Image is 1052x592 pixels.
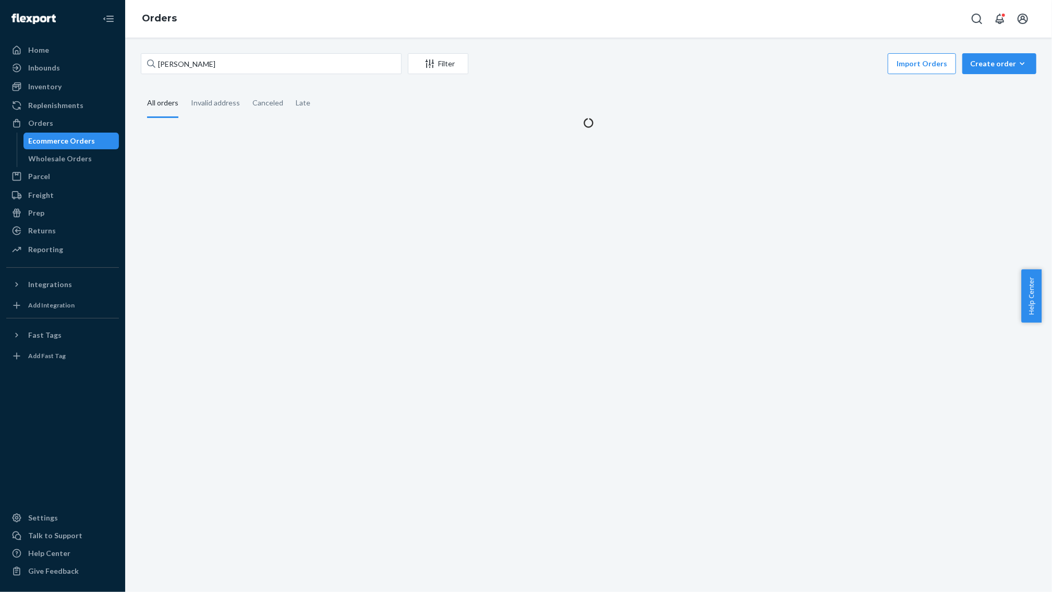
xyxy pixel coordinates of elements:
[296,89,310,116] div: Late
[28,513,58,523] div: Settings
[142,13,177,24] a: Orders
[6,168,119,185] a: Parcel
[23,133,119,149] a: Ecommerce Orders
[29,153,92,164] div: Wholesale Orders
[147,89,178,118] div: All orders
[28,566,79,576] div: Give Feedback
[28,330,62,340] div: Fast Tags
[6,563,119,579] button: Give Feedback
[1012,8,1033,29] button: Open account menu
[28,208,44,218] div: Prep
[28,63,60,73] div: Inbounds
[28,548,70,559] div: Help Center
[6,276,119,293] button: Integrations
[28,530,82,541] div: Talk to Support
[408,53,468,74] button: Filter
[6,187,119,204] a: Freight
[28,81,62,92] div: Inventory
[28,190,54,200] div: Freight
[6,115,119,132] a: Orders
[6,97,119,114] a: Replenishments
[191,89,240,116] div: Invalid address
[28,171,50,182] div: Parcel
[28,226,56,236] div: Returns
[6,205,119,221] a: Prep
[989,8,1010,29] button: Open notifications
[134,4,185,34] ol: breadcrumbs
[408,58,468,69] div: Filter
[29,136,95,146] div: Ecommerce Orders
[28,100,83,111] div: Replenishments
[6,527,119,544] a: Talk to Support
[6,297,119,314] a: Add Integration
[23,150,119,167] a: Wholesale Orders
[6,42,119,58] a: Home
[6,241,119,258] a: Reporting
[6,78,119,95] a: Inventory
[28,45,49,55] div: Home
[6,510,119,526] a: Settings
[966,8,987,29] button: Open Search Box
[252,89,283,116] div: Canceled
[6,348,119,364] a: Add Fast Tag
[962,53,1036,74] button: Create order
[6,327,119,344] button: Fast Tags
[98,8,119,29] button: Close Navigation
[6,60,119,76] a: Inbounds
[141,53,402,74] input: Search orders
[28,118,53,128] div: Orders
[970,58,1029,69] div: Create order
[888,53,956,74] button: Import Orders
[1021,269,1042,323] button: Help Center
[28,351,66,360] div: Add Fast Tag
[28,301,75,310] div: Add Integration
[28,279,72,290] div: Integrations
[11,14,56,24] img: Flexport logo
[28,244,63,255] div: Reporting
[6,545,119,562] a: Help Center
[6,222,119,239] a: Returns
